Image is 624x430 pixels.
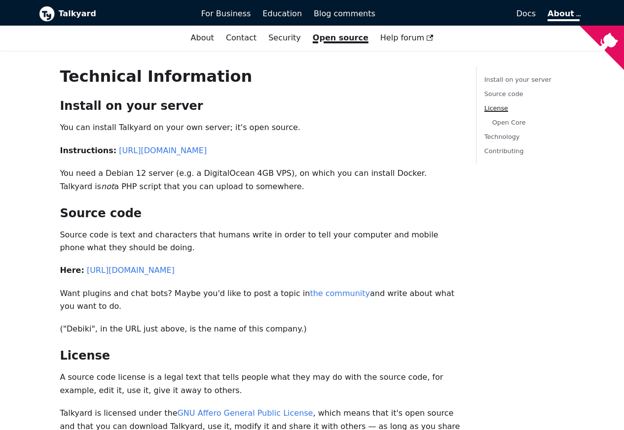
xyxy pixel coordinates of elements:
[87,265,175,275] a: [URL][DOMAIN_NAME]
[60,265,84,275] strong: Here:
[39,6,55,22] img: Talkyard logo
[195,5,257,22] a: For Business
[60,146,116,155] strong: Instructions:
[60,99,460,113] h2: Install on your server
[484,133,520,140] a: Technology
[59,7,187,20] b: Talkyard
[60,287,460,313] p: Want plugins and chat bots? Maybe you'd like to post a topic in and write about what you want to do.
[101,182,114,191] em: not
[60,206,460,221] h2: Source code
[60,167,460,193] p: You need a Debian 12 server (e.g. a DigitalOcean 4GB VPS), on which you can install Docker. Talky...
[310,289,370,298] a: the community
[177,408,313,418] a: GNU Affero General Public License
[257,5,308,22] a: Education
[119,146,207,155] a: [URL][DOMAIN_NAME]
[548,9,579,21] a: About
[308,5,381,22] a: Blog comments
[39,6,187,22] a: Talkyard logoTalkyard
[484,76,551,83] a: Install on your server
[516,9,536,18] span: Docs
[307,30,374,46] a: Open source
[262,30,307,46] a: Security
[484,147,524,155] a: Contributing
[60,66,460,86] h1: Technical Information
[381,5,542,22] a: Docs
[60,371,460,397] p: A source code license is a legal text that tells people what they may do with the source code, fo...
[60,348,460,363] h2: License
[220,30,262,46] a: Contact
[60,121,460,134] p: You can install Talkyard on your own server; it's open source.
[262,9,302,18] span: Education
[484,90,523,98] a: Source code
[484,104,508,112] a: License
[314,9,375,18] span: Blog comments
[380,33,434,42] span: Help forum
[201,9,251,18] span: For Business
[374,30,440,46] a: Help forum
[60,229,460,255] p: Source code is text and characters that humans write in order to tell your computer and mobile ph...
[185,30,220,46] a: About
[60,323,460,335] p: ("Debiki", in the URL just above, is the name of this company.)
[492,119,526,126] a: Open Core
